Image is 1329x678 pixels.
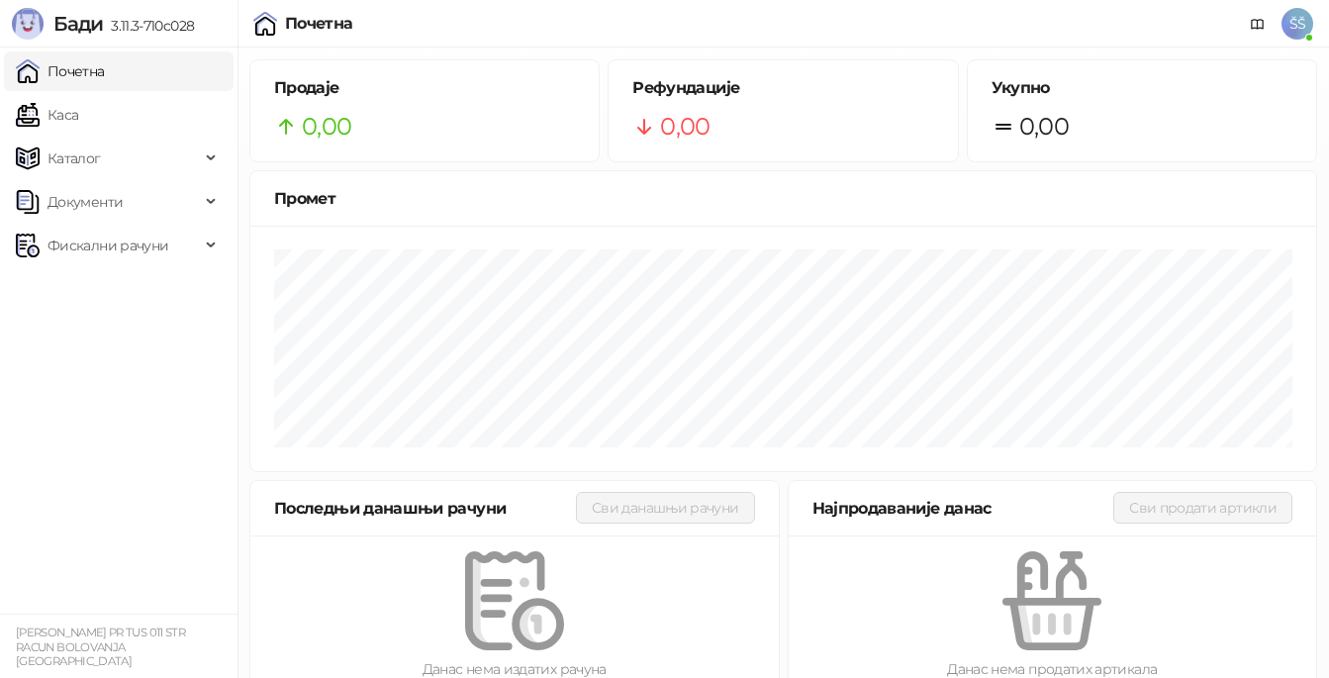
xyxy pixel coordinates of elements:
[47,182,123,222] span: Документи
[53,12,103,36] span: Бади
[274,496,576,521] div: Последњи данашњи рачуни
[812,496,1114,521] div: Најпродаваније данас
[16,626,185,668] small: [PERSON_NAME] PR TUS 011 STR RACUN BOLOVANJA [GEOGRAPHIC_DATA]
[1242,8,1274,40] a: Документација
[1282,8,1313,40] span: ŠŠ
[660,108,710,145] span: 0,00
[1113,492,1292,524] button: Сви продати артикли
[1019,108,1069,145] span: 0,00
[285,16,353,32] div: Почетна
[103,17,194,35] span: 3.11.3-710c028
[576,492,754,524] button: Сви данашњи рачуни
[274,76,575,100] h5: Продаје
[302,108,351,145] span: 0,00
[992,76,1292,100] h5: Укупно
[274,186,1292,211] div: Промет
[632,76,933,100] h5: Рефундације
[47,226,168,265] span: Фискални рачуни
[16,95,78,135] a: Каса
[16,51,105,91] a: Почетна
[47,139,101,178] span: Каталог
[12,8,44,40] img: Logo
